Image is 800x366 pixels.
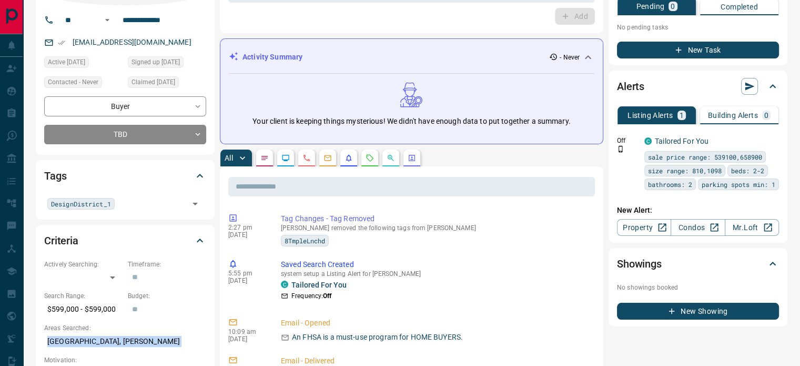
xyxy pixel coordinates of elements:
[225,154,233,162] p: All
[228,224,265,231] p: 2:27 pm
[702,179,775,190] span: parking spots min: 1
[128,291,206,301] p: Budget:
[560,53,580,62] p: - Never
[228,335,265,343] p: [DATE]
[58,39,65,46] svg: Email Verified
[648,152,762,162] span: sale price range: 539100,658900
[764,112,768,119] p: 0
[617,251,779,276] div: Showings
[323,154,332,162] svg: Emails
[285,235,325,246] span: 8TmpleLnchd
[648,165,722,176] span: size range: 810,1098
[617,145,624,153] svg: Push Notification Only
[636,3,664,10] p: Pending
[292,332,463,343] p: An FHSA is a must-use program for HOME BUYERS.
[671,219,725,236] a: Condos
[281,318,591,329] p: Email - Opened
[281,270,591,278] p: system setup a Listing Alert for [PERSON_NAME]
[44,163,206,189] div: Tags
[228,328,265,335] p: 10:09 am
[617,78,644,95] h2: Alerts
[48,77,98,87] span: Contacted - Never
[387,154,395,162] svg: Opportunities
[44,125,206,144] div: TBD
[188,196,202,211] button: Open
[260,154,269,162] svg: Notes
[51,199,111,209] span: DesignDistrict_1
[228,277,265,284] p: [DATE]
[617,219,671,236] a: Property
[648,179,692,190] span: bathrooms: 2
[617,19,779,35] p: No pending tasks
[44,167,66,184] h2: Tags
[44,96,206,116] div: Buyer
[281,224,591,232] p: [PERSON_NAME] removed the following tags from [PERSON_NAME]
[291,291,331,301] p: Frequency:
[725,219,779,236] a: Mr.Loft
[627,112,673,119] p: Listing Alerts
[302,154,311,162] svg: Calls
[44,56,123,71] div: Fri Mar 04 2022
[323,292,331,300] strong: Off
[48,57,85,67] span: Active [DATE]
[345,154,353,162] svg: Listing Alerts
[731,165,764,176] span: beds: 2-2
[708,112,758,119] p: Building Alerts
[408,154,416,162] svg: Agent Actions
[128,260,206,269] p: Timeframe:
[680,112,684,119] p: 1
[617,74,779,99] div: Alerts
[655,137,708,145] a: Tailored For You
[281,213,591,224] p: Tag Changes - Tag Removed
[617,42,779,58] button: New Task
[281,281,288,288] div: condos.ca
[721,3,758,11] p: Completed
[617,303,779,320] button: New Showing
[291,281,347,289] a: Tailored For You
[229,47,594,67] div: Activity Summary- Never
[617,205,779,216] p: New Alert:
[228,231,265,239] p: [DATE]
[617,136,638,145] p: Off
[131,57,180,67] span: Signed up [DATE]
[366,154,374,162] svg: Requests
[44,355,206,365] p: Motivation:
[644,137,652,145] div: condos.ca
[281,154,290,162] svg: Lead Browsing Activity
[44,232,78,249] h2: Criteria
[252,116,570,127] p: Your client is keeping things mysterious! We didn't have enough data to put together a summary.
[44,291,123,301] p: Search Range:
[44,333,206,350] p: [GEOGRAPHIC_DATA], [PERSON_NAME]
[73,38,191,46] a: [EMAIL_ADDRESS][DOMAIN_NAME]
[44,301,123,318] p: $599,000 - $599,000
[617,283,779,292] p: No showings booked
[281,259,591,270] p: Saved Search Created
[44,323,206,333] p: Areas Searched:
[228,270,265,277] p: 5:55 pm
[128,76,206,91] div: Sat Jan 30 2021
[131,77,175,87] span: Claimed [DATE]
[44,260,123,269] p: Actively Searching:
[44,228,206,253] div: Criteria
[671,3,675,10] p: 0
[617,255,662,272] h2: Showings
[128,56,206,71] div: Fri Dec 25 2020
[242,52,302,63] p: Activity Summary
[101,14,114,26] button: Open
